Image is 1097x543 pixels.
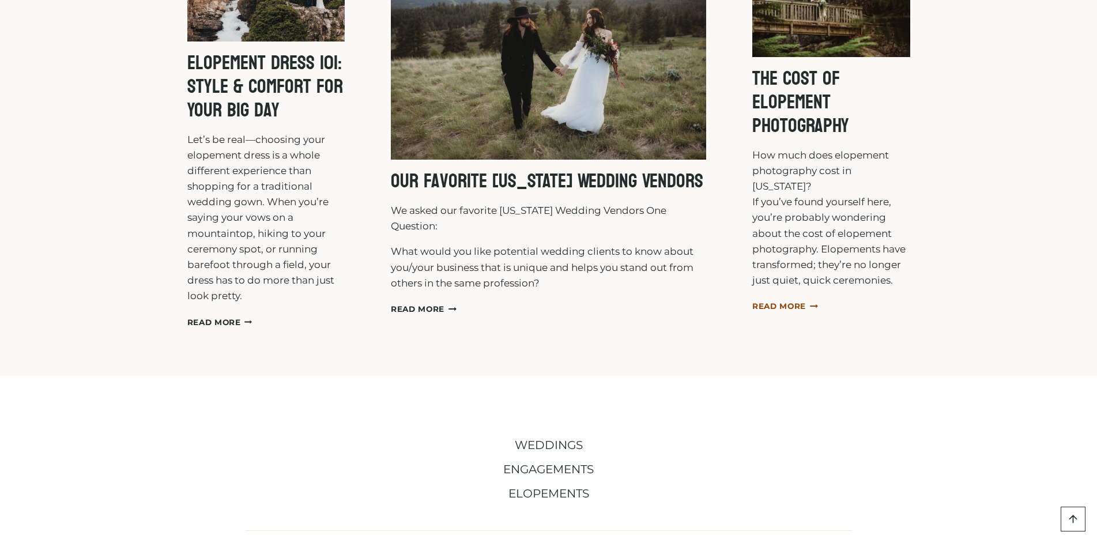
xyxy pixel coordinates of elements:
a: The Cost of Elopement Photography [752,61,849,144]
span: ELOPEMENTS [508,487,589,500]
a: WEDDINGS [515,436,583,454]
p: We asked our favorite [US_STATE] Wedding Vendors One Question: [391,203,706,234]
p: What would you like potential wedding clients to know about you/your business that is unique and ... [391,244,706,291]
span: ENGAGEMENTS [503,462,594,476]
a: ELOPEMENTS [508,484,589,503]
a: Scroll to top [1061,507,1085,531]
p: Let’s be real—choosing your elopement dress is a whole different experience than shopping for a t... [187,132,345,304]
span: WEDDINGS [515,438,583,452]
a: Read More [187,318,253,327]
a: ENGAGEMENTS [503,460,594,478]
p: How much does elopement photography cost in [US_STATE]? If you’ve found yourself here, you’re pro... [752,148,910,289]
a: Read More [391,304,457,314]
a: Elopement Dress 101: Style & Comfort for Your Big Day [187,45,343,128]
nav: BLOG MENU [2,436,1095,503]
a: Our Favorite [US_STATE] Wedding Vendors [391,163,703,199]
a: Read More [752,301,818,311]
